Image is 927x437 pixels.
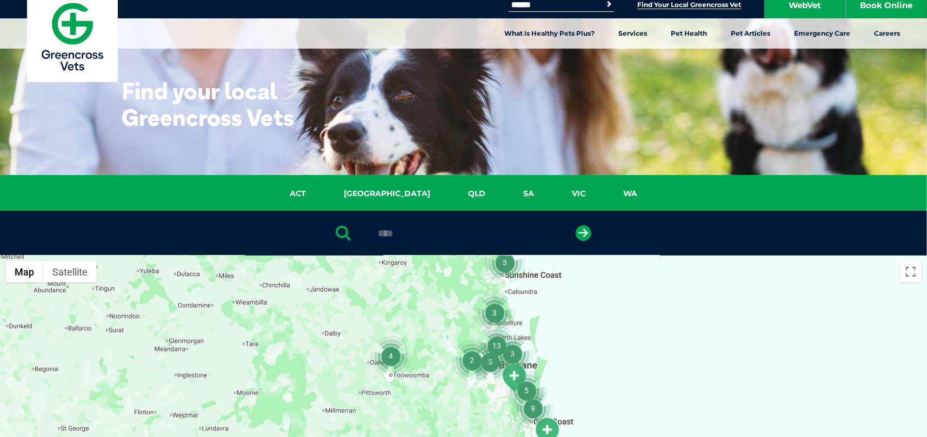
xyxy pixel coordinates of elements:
[492,18,606,49] a: What is Healthy Pets Plus?
[506,370,547,411] div: 5
[604,187,656,200] a: WA
[492,333,533,374] div: 3
[512,388,553,429] div: 9
[5,261,43,283] button: Show street map
[370,335,411,377] div: 4
[449,187,504,200] a: QLD
[504,187,553,200] a: SA
[43,261,97,283] button: Show satellite imagery
[862,18,912,49] a: Careers
[553,187,604,200] a: VIC
[719,18,782,49] a: Pet Articles
[325,187,449,200] a: [GEOGRAPHIC_DATA]
[782,18,862,49] a: Emergency Care
[476,325,517,366] div: 13
[484,242,525,283] div: 3
[451,340,492,381] div: 2
[900,261,922,283] button: Toggle fullscreen view
[474,292,515,333] div: 3
[637,1,741,9] a: Find Your Local Greencross Vet
[659,18,719,49] a: Pet Health
[271,187,325,200] a: ACT
[470,341,511,382] div: 5
[606,18,659,49] a: Services
[122,78,335,131] h1: Find your local Greencross Vets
